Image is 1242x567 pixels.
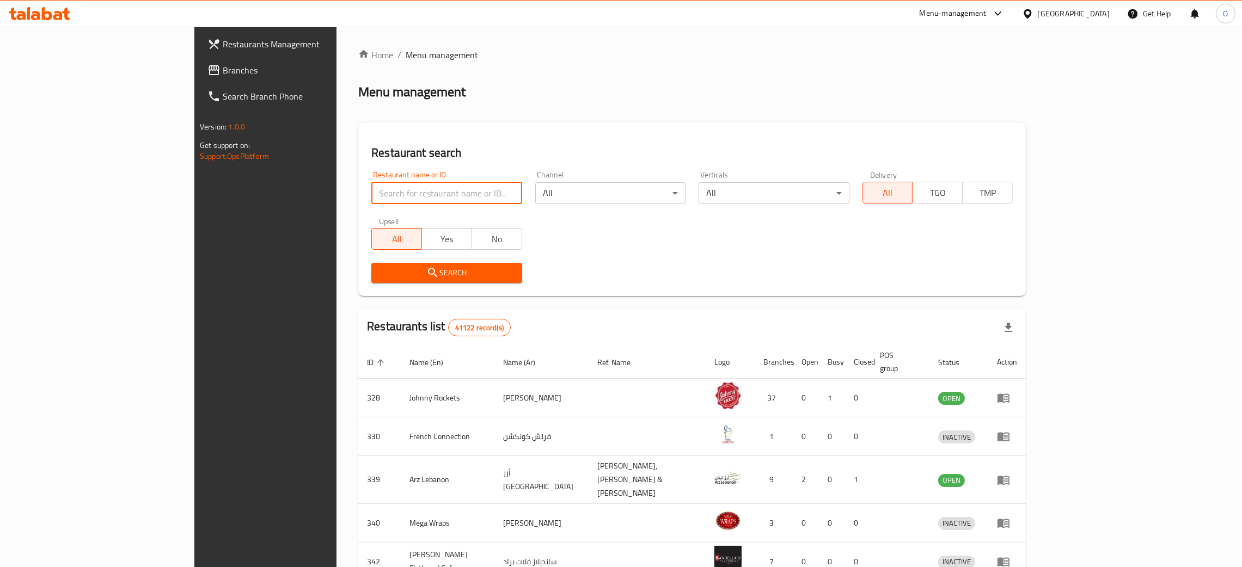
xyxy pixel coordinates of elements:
[472,228,522,250] button: No
[367,318,511,336] h2: Restaurants list
[409,356,457,369] span: Name (En)
[223,90,393,103] span: Search Branch Phone
[793,504,819,543] td: 0
[793,456,819,504] td: 2
[867,185,909,201] span: All
[699,182,849,204] div: All
[912,182,963,204] button: TGO
[589,456,706,504] td: [PERSON_NAME],[PERSON_NAME] & [PERSON_NAME]
[401,379,494,417] td: Johnny Rockets
[862,182,913,204] button: All
[401,417,494,456] td: French Connection
[476,231,518,247] span: No
[199,31,402,57] a: Restaurants Management
[358,48,1026,61] nav: breadcrumb
[819,504,845,543] td: 0
[819,456,845,504] td: 0
[845,456,871,504] td: 1
[200,138,250,152] span: Get support on:
[938,356,974,369] span: Status
[793,346,819,379] th: Open
[755,456,793,504] td: 9
[494,456,589,504] td: أرز [GEOGRAPHIC_DATA]
[997,430,1017,443] div: Menu
[494,504,589,543] td: [PERSON_NAME]
[371,182,522,204] input: Search for restaurant name or ID..
[997,516,1017,529] div: Menu
[917,185,958,201] span: TGO
[223,64,393,77] span: Branches
[938,517,975,529] span: INACTIVE
[845,346,871,379] th: Closed
[997,391,1017,404] div: Menu
[793,417,819,456] td: 0
[199,83,402,109] a: Search Branch Phone
[997,473,1017,486] div: Menu
[706,346,755,379] th: Logo
[714,382,742,409] img: Johnny Rockets
[406,48,478,61] span: Menu management
[367,356,388,369] span: ID
[845,504,871,543] td: 0
[494,417,589,456] td: فرنش كونكشن
[380,266,513,280] span: Search
[870,171,897,178] label: Delivery
[199,57,402,83] a: Branches
[421,228,472,250] button: Yes
[714,507,742,534] img: Mega Wraps
[376,231,418,247] span: All
[1038,8,1110,20] div: [GEOGRAPHIC_DATA]
[755,504,793,543] td: 3
[938,392,965,405] span: OPEN
[845,417,871,456] td: 0
[819,346,845,379] th: Busy
[401,456,494,504] td: Arz Lebanon
[449,323,510,333] span: 41122 record(s)
[995,315,1021,341] div: Export file
[503,356,549,369] span: Name (Ar)
[598,356,645,369] span: Ref. Name
[1223,8,1228,20] span: O
[967,185,1008,201] span: TMP
[448,319,511,336] div: Total records count
[228,120,245,134] span: 1.0.0
[200,149,269,163] a: Support.OpsPlatform
[494,379,589,417] td: [PERSON_NAME]
[845,379,871,417] td: 0
[755,379,793,417] td: 37
[371,228,422,250] button: All
[426,231,468,247] span: Yes
[379,217,399,225] label: Upsell
[755,346,793,379] th: Branches
[938,392,965,405] div: OPEN
[819,379,845,417] td: 1
[200,120,227,134] span: Version:
[938,431,975,443] span: INACTIVE
[371,145,1013,161] h2: Restaurant search
[962,182,1013,204] button: TMP
[920,7,987,20] div: Menu-management
[880,349,916,375] span: POS group
[535,182,686,204] div: All
[793,379,819,417] td: 0
[401,504,494,543] td: Mega Wraps
[819,417,845,456] td: 0
[988,346,1026,379] th: Action
[938,474,965,486] span: OPEN
[714,464,742,491] img: Arz Lebanon
[371,263,522,283] button: Search
[714,421,742,448] img: French Connection
[358,83,466,101] h2: Menu management
[223,38,393,51] span: Restaurants Management
[755,417,793,456] td: 1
